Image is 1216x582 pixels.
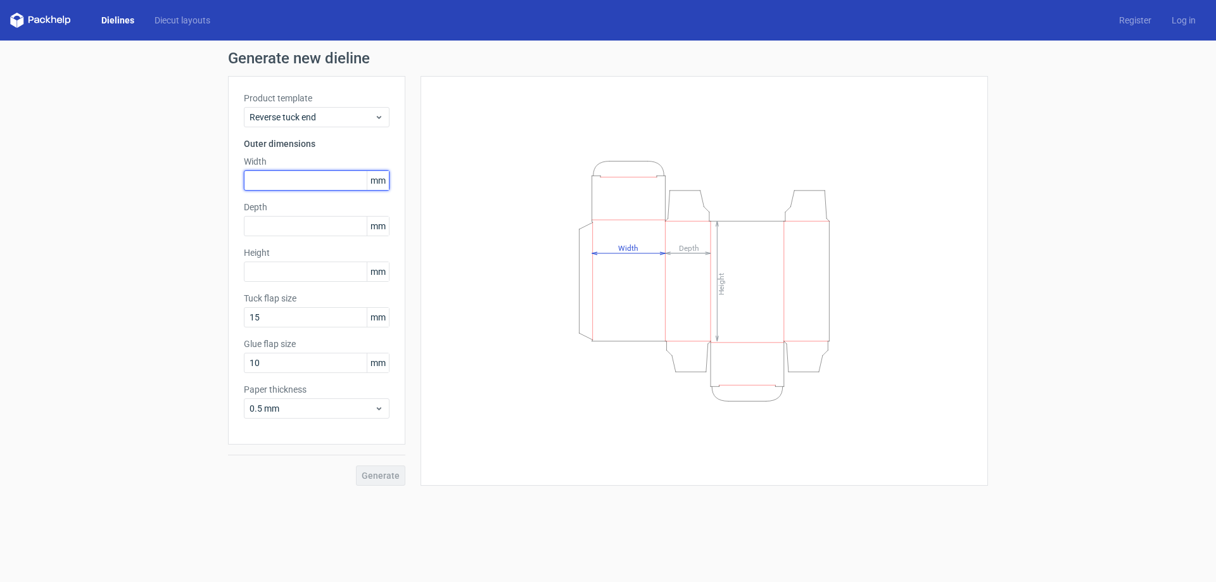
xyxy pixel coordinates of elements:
label: Width [244,155,389,168]
label: Height [244,246,389,259]
span: Reverse tuck end [250,111,374,123]
span: mm [367,217,389,236]
tspan: Width [618,243,638,252]
a: Log in [1162,14,1206,27]
label: Depth [244,201,389,213]
label: Paper thickness [244,383,389,396]
a: Register [1109,14,1162,27]
label: Tuck flap size [244,292,389,305]
span: mm [367,308,389,327]
tspan: Depth [679,243,699,252]
span: mm [367,353,389,372]
a: Diecut layouts [144,14,220,27]
h1: Generate new dieline [228,51,988,66]
label: Product template [244,92,389,104]
a: Dielines [91,14,144,27]
span: mm [367,171,389,190]
h3: Outer dimensions [244,137,389,150]
span: 0.5 mm [250,402,374,415]
tspan: Height [717,272,726,294]
span: mm [367,262,389,281]
label: Glue flap size [244,338,389,350]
